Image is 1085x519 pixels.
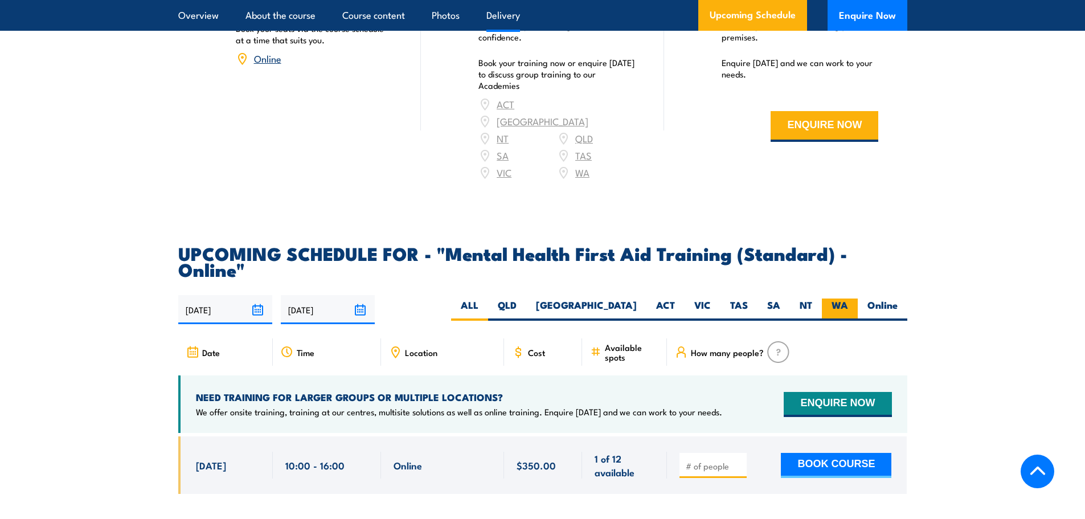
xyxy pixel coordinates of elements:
label: Online [858,299,907,321]
label: VIC [685,299,720,321]
p: Enquire [DATE] and we can work to your needs. [722,57,879,80]
p: We offer onsite training, training at our centres, multisite solutions as well as online training... [196,406,722,418]
label: SA [758,299,790,321]
p: Book your training now or enquire [DATE] to discuss group training to our Academies [478,57,636,91]
label: NT [790,299,822,321]
span: How many people? [691,348,764,357]
span: 10:00 - 16:00 [285,459,345,472]
button: ENQUIRE NOW [784,392,891,417]
a: Online [254,51,281,65]
label: ALL [451,299,488,321]
h4: NEED TRAINING FOR LARGER GROUPS OR MULTIPLE LOCATIONS? [196,391,722,403]
input: # of people [686,460,743,472]
button: BOOK COURSE [781,453,891,478]
label: TAS [720,299,758,321]
span: Available spots [605,342,659,362]
label: WA [822,299,858,321]
label: ACT [646,299,685,321]
label: [GEOGRAPHIC_DATA] [526,299,646,321]
span: [DATE] [196,459,226,472]
span: Cost [528,348,545,357]
label: QLD [488,299,526,321]
span: Date [202,348,220,357]
input: From date [178,295,272,324]
span: Location [405,348,437,357]
span: 1 of 12 available [595,452,654,479]
h2: UPCOMING SCHEDULE FOR - "Mental Health First Aid Training (Standard) - Online" [178,245,907,277]
span: Time [297,348,314,357]
input: To date [281,295,375,324]
button: ENQUIRE NOW [771,111,878,142]
p: Book your seats via the course schedule at a time that suits you. [236,23,393,46]
span: $350.00 [517,459,556,472]
span: Online [394,459,422,472]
